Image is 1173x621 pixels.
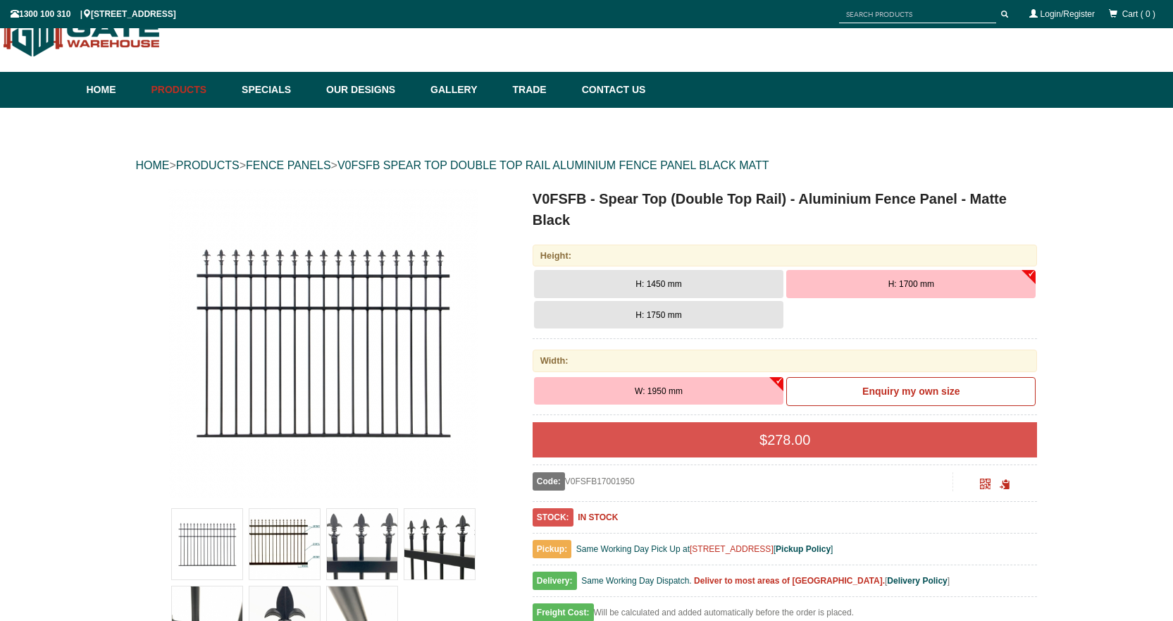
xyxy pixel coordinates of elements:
div: Height: [533,245,1038,266]
div: [ ] [533,572,1038,597]
button: H: 1750 mm [534,301,783,329]
a: Gallery [423,72,505,108]
div: $ [533,422,1038,457]
a: HOME [136,159,170,171]
img: V0FSFB - Spear Top (Double Top Rail) - Aluminium Fence Panel - Matte Black [327,509,397,579]
button: H: 1700 mm [786,270,1036,298]
span: Same Working Day Pick Up at [ ] [576,544,833,554]
span: H: 1700 mm [888,279,934,289]
span: W: 1950 mm [635,386,683,396]
b: Enquiry my own size [862,386,960,397]
a: Our Designs [319,72,423,108]
img: V0FSFB - Spear Top (Double Top Rail) - Aluminium Fence Panel - Matte Black [249,509,320,579]
h1: V0FSFB - Spear Top (Double Top Rail) - Aluminium Fence Panel - Matte Black [533,188,1038,230]
span: Delivery: [533,572,577,590]
span: Cart ( 0 ) [1122,9,1155,19]
span: STOCK: [533,508,573,527]
a: FENCE PANELS [246,159,331,171]
img: V0FSFB - Spear Top (Double Top Rail) - Aluminium Fence Panel - Matte Black [172,509,242,579]
a: Pickup Policy [776,544,831,554]
a: Trade [505,72,574,108]
button: W: 1950 mm [534,377,783,405]
a: Contact Us [575,72,646,108]
a: Specials [235,72,319,108]
span: H: 1750 mm [635,310,681,320]
span: 278.00 [767,432,810,448]
a: Products [144,72,235,108]
img: V0FSFB - Spear Top (Double Top Rail) - Aluminium Fence Panel - Matte Black - H: 1700 mm W: 1950 m... [168,188,478,498]
b: Deliver to most areas of [GEOGRAPHIC_DATA]. [694,576,885,586]
button: H: 1450 mm [534,270,783,298]
span: H: 1450 mm [635,279,681,289]
a: V0FSFB - Spear Top (Double Top Rail) - Aluminium Fence Panel - Matte Black - H: 1700 mm W: 1950 m... [137,188,510,498]
span: Code: [533,472,565,491]
a: [STREET_ADDRESS] [690,544,774,554]
a: PRODUCTS [176,159,240,171]
b: IN STOCK [578,512,618,522]
iframe: LiveChat chat widget [891,244,1173,572]
a: Home [87,72,144,108]
a: Enquiry my own size [786,377,1036,407]
div: V0FSFB17001950 [533,472,953,491]
div: Width: [533,350,1038,371]
a: V0FSFB SPEAR TOP DOUBLE TOP RAIL ALUMINIUM FENCE PANEL BLACK MATT [337,159,769,171]
a: Login/Register [1041,9,1095,19]
input: SEARCH PRODUCTS [839,6,996,23]
span: Same Working Day Dispatch. [581,576,692,586]
img: V0FSFB - Spear Top (Double Top Rail) - Aluminium Fence Panel - Matte Black [404,509,475,579]
div: > > > [136,143,1038,188]
span: Pickup: [533,540,571,558]
span: 1300 100 310 | [STREET_ADDRESS] [11,9,176,19]
a: Delivery Policy [887,576,947,586]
